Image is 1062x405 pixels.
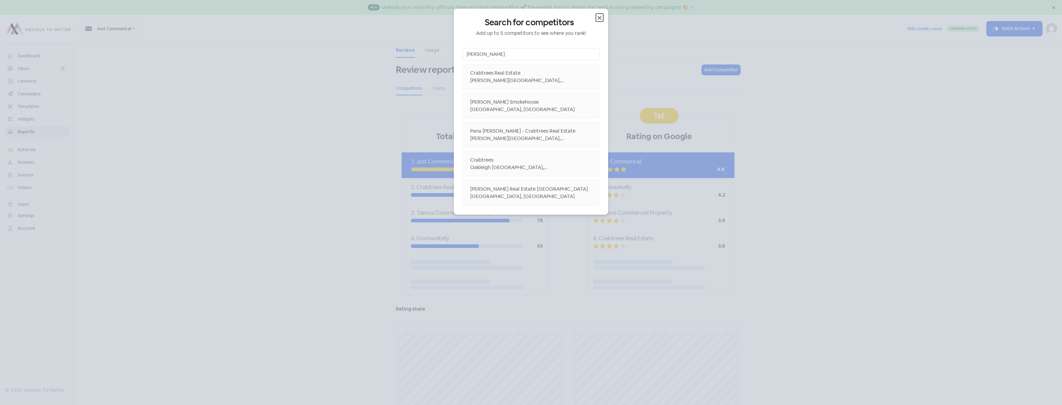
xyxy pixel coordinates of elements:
div: [PERSON_NAME][GEOGRAPHIC_DATA], [GEOGRAPHIC_DATA] [470,135,592,142]
div: [GEOGRAPHIC_DATA], [GEOGRAPHIC_DATA] [470,106,592,113]
div: Oakleigh [GEOGRAPHIC_DATA], [GEOGRAPHIC_DATA] [470,164,592,171]
div: Crabtrees [470,156,592,164]
div: Pana [PERSON_NAME] - Crabtrees Real Estate [470,127,592,135]
div: [GEOGRAPHIC_DATA], [GEOGRAPHIC_DATA] [470,193,592,200]
div: Crabtrees Real Estate [470,69,592,77]
div: [PERSON_NAME][GEOGRAPHIC_DATA], [GEOGRAPHIC_DATA] [470,77,592,84]
h4: Search for competitors [462,17,600,28]
div: [PERSON_NAME] Real Estate [GEOGRAPHIC_DATA] [470,185,592,193]
input: Search for competitors... [462,48,600,60]
div: [PERSON_NAME] Smokehouse [470,98,592,106]
p: Add up to 5 competitors to see where you rank! [462,30,600,37]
